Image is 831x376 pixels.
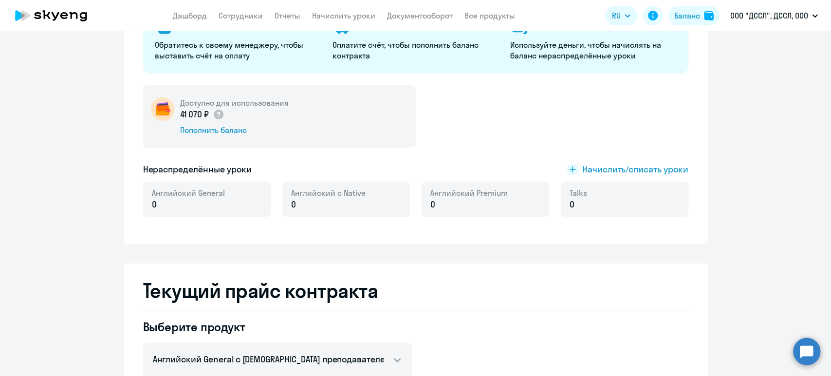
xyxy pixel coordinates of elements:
[291,198,296,211] span: 0
[725,4,823,27] button: ООО "ДССЛ", ДССЛ, ООО
[704,11,714,20] img: balance
[180,97,289,108] h5: Доступно для использования
[612,10,621,21] span: RU
[219,11,263,20] a: Сотрудники
[332,39,499,61] p: Оплатите счёт, чтобы пополнить баланс контракта
[152,188,225,198] span: Английский General
[180,125,289,135] div: Пополнить баланс
[510,39,676,61] p: Используйте деньги, чтобы начислять на баланс нераспределённые уроки
[155,39,321,61] p: Обратитесь к своему менеджеру, чтобы выставить счёт на оплату
[570,188,587,198] span: Talks
[173,11,207,20] a: Дашборд
[430,198,435,211] span: 0
[464,11,515,20] a: Все продукты
[582,163,688,176] span: Начислить/списать уроки
[180,108,225,121] p: 41 070 ₽
[143,279,688,302] h2: Текущий прайс контракта
[674,10,700,21] div: Баланс
[152,198,157,211] span: 0
[151,97,174,121] img: wallet-circle.png
[143,319,412,335] h4: Выберите продукт
[387,11,453,20] a: Документооборот
[291,188,366,198] span: Английский с Native
[312,11,375,20] a: Начислить уроки
[143,163,252,176] h5: Нераспределённые уроки
[570,198,574,211] span: 0
[605,6,637,25] button: RU
[275,11,300,20] a: Отчеты
[430,188,508,198] span: Английский Premium
[668,6,720,25] button: Балансbalance
[730,10,808,21] p: ООО "ДССЛ", ДССЛ, ООО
